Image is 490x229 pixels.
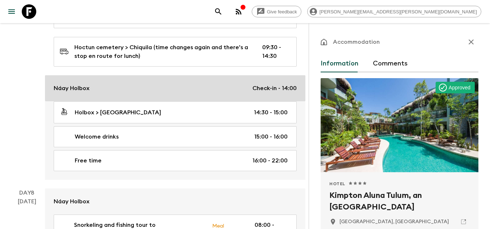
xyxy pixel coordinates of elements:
[211,4,226,19] button: search adventures
[75,108,161,117] p: Holbox > [GEOGRAPHIC_DATA]
[4,4,19,19] button: menu
[307,6,481,17] div: [PERSON_NAME][EMAIL_ADDRESS][PERSON_NAME][DOMAIN_NAME]
[54,197,90,206] p: Náay Holbox
[449,84,470,91] p: Approved
[74,43,251,60] p: Hoctun cemetery > Chiquila (time changes again and there's a stop en route for lunch)
[321,55,358,72] button: Information
[75,132,119,141] p: Welcome drinks
[252,84,297,93] p: Check-in - 14:00
[9,188,45,197] p: Day 8
[316,9,481,14] span: [PERSON_NAME][EMAIL_ADDRESS][PERSON_NAME][DOMAIN_NAME]
[254,108,288,117] p: 14:30 - 15:00
[373,55,408,72] button: Comments
[329,181,345,187] span: Hotel
[252,6,301,17] a: Give feedback
[54,126,297,147] a: Welcome drinks15:00 - 16:00
[252,156,288,165] p: 16:00 - 22:00
[54,101,297,123] a: Holbox > [GEOGRAPHIC_DATA]14:30 - 15:00
[339,218,449,225] p: Tulum, Mexico
[262,43,288,60] p: 09:30 - 14:30
[329,190,470,213] h2: Kimpton Aluna Tulum, an [GEOGRAPHIC_DATA]
[75,156,102,165] p: Free time
[54,84,90,93] p: Náay Holbox
[54,150,297,171] a: Free time16:00 - 22:00
[333,38,380,46] p: Accommodation
[263,9,301,14] span: Give feedback
[321,78,478,172] div: Photo of Kimpton Aluna Tulum, an IHG Hotel
[45,75,305,101] a: Náay HolboxCheck-in - 14:00
[54,37,297,67] a: Hoctun cemetery > Chiquila (time changes again and there's a stop en route for lunch)09:30 - 14:30
[45,188,305,215] a: Náay Holbox
[254,132,288,141] p: 15:00 - 16:00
